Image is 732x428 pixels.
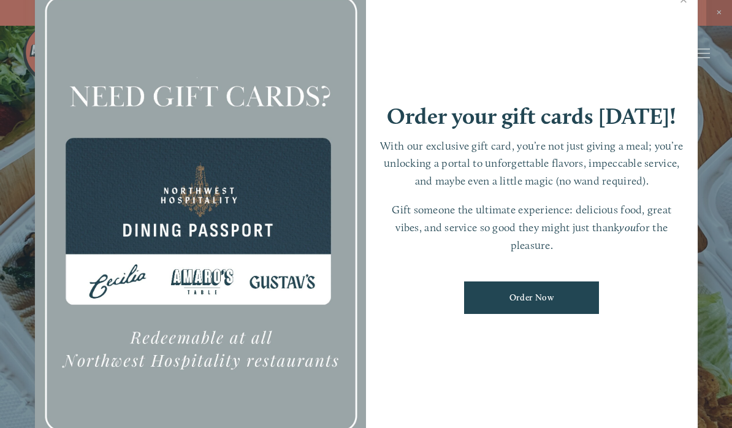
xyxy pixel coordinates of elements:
em: you [619,221,636,234]
p: With our exclusive gift card, you’re not just giving a meal; you’re unlocking a portal to unforge... [378,137,685,190]
h1: Order your gift cards [DATE]! [387,105,676,128]
p: Gift someone the ultimate experience: delicious food, great vibes, and service so good they might... [378,201,685,254]
a: Order Now [464,281,599,314]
